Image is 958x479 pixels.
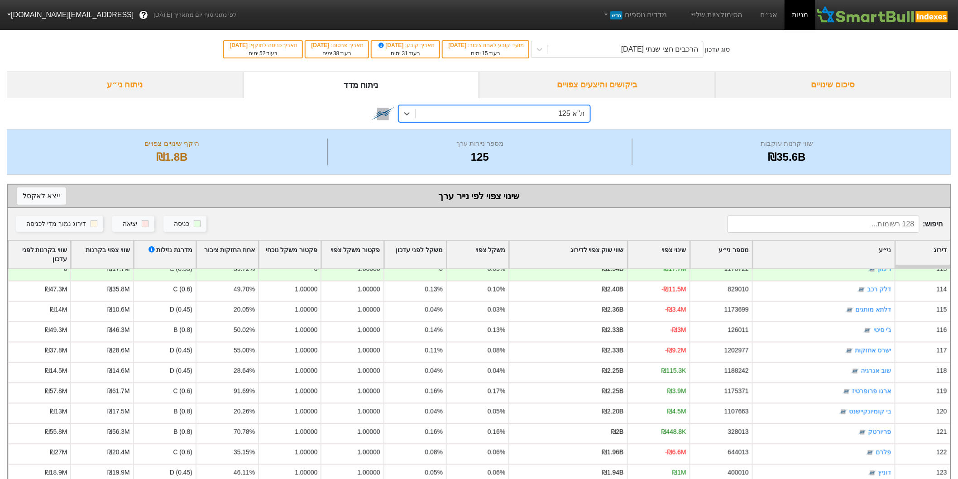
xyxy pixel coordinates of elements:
[311,42,331,48] span: [DATE]
[112,216,154,232] button: יציאה
[855,347,891,354] a: ישרס אחזקות
[133,423,196,444] div: B (0.8)
[685,6,746,24] a: הסימולציות שלי
[133,281,196,301] div: C (0.6)
[295,366,317,376] div: 1.00000
[295,387,317,396] div: 1.00000
[602,346,623,355] div: ₪2.33B
[724,387,749,396] div: 1175371
[876,449,891,456] a: פלרם
[107,407,130,417] div: ₪17.5M
[664,264,686,274] div: ₪17.7M
[856,307,891,314] a: דלתא מותגים
[107,264,130,274] div: ₪17.7M
[234,285,255,294] div: 49.70%
[234,427,255,437] div: 70.78%
[234,407,255,417] div: 20.26%
[425,285,443,294] div: 0.13%
[878,469,891,477] a: דוניץ
[330,149,629,165] div: 125
[17,189,941,203] div: שינוי צפוי לפי נייר ערך
[488,264,505,274] div: 0.05%
[448,42,468,48] span: [DATE]
[672,468,686,478] div: ₪1M
[357,387,380,396] div: 1.00000
[602,264,623,274] div: ₪2.54B
[9,241,70,269] div: Toggle SortBy
[868,469,877,478] img: tase link
[661,427,686,437] div: ₪448.8K
[602,468,623,478] div: ₪1.94B
[174,219,189,229] div: כניסה
[853,388,891,395] a: ארגו פרופרטיז
[874,327,892,334] a: ג'י סיטי
[133,362,196,383] div: D (0.45)
[425,407,443,417] div: 0.04%
[357,305,380,315] div: 1.00000
[851,367,860,376] img: tase link
[234,468,255,478] div: 46.11%
[295,407,317,417] div: 1.00000
[45,366,67,376] div: ₪14.5M
[665,305,686,315] div: -₪3.4M
[295,305,317,315] div: 1.00000
[447,49,523,57] div: בעוד ימים
[488,427,505,437] div: 0.16%
[937,264,947,274] div: 113
[488,366,505,376] div: 0.04%
[628,241,690,269] div: Toggle SortBy
[259,50,265,57] span: 52
[310,49,364,57] div: בעוד ימים
[937,305,947,315] div: 115
[937,346,947,355] div: 117
[728,285,749,294] div: 829010
[71,241,133,269] div: Toggle SortBy
[842,388,851,397] img: tase link
[259,241,321,269] div: Toggle SortBy
[384,241,446,269] div: Toggle SortBy
[196,241,258,269] div: Toggle SortBy
[230,42,249,48] span: [DATE]
[488,346,505,355] div: 0.08%
[558,108,585,119] div: ת''א 125
[479,72,715,98] div: ביקושים והיצעים צפויים
[357,326,380,335] div: 1.00000
[839,408,848,417] img: tase link
[243,72,479,98] div: ניתוח מדד
[295,427,317,437] div: 1.00000
[447,241,508,269] div: Toggle SortBy
[690,241,752,269] div: Toggle SortBy
[45,326,67,335] div: ₪49.3M
[16,216,103,232] button: דירוג נמוך מדי לכניסה
[107,448,130,457] div: ₪20.4M
[425,468,443,478] div: 0.05%
[425,326,443,335] div: 0.14%
[868,429,891,436] a: פריורטק
[234,264,255,274] div: 39.72%
[867,286,891,293] a: דלק רכב
[45,346,67,355] div: ₪37.8M
[7,72,243,98] div: ניתוח ני״ע
[321,241,383,269] div: Toggle SortBy
[141,9,146,21] span: ?
[488,285,505,294] div: 0.10%
[937,407,947,417] div: 120
[724,346,749,355] div: 1202977
[295,326,317,335] div: 1.00000
[295,448,317,457] div: 1.00000
[602,285,623,294] div: ₪2.40B
[602,305,623,315] div: ₪2.36B
[107,346,130,355] div: ₪28.6M
[482,50,488,57] span: 15
[611,427,624,437] div: ₪2B
[896,241,950,269] div: Toggle SortBy
[728,216,919,233] input: 128 רשומות...
[602,407,623,417] div: ₪2.20B
[621,44,699,55] div: הרכבים חצי שנתי [DATE]
[295,468,317,478] div: 1.00000
[602,448,623,457] div: ₪1.96B
[863,326,872,335] img: tase link
[858,428,867,437] img: tase link
[134,241,196,269] div: Toggle SortBy
[753,241,895,269] div: Toggle SortBy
